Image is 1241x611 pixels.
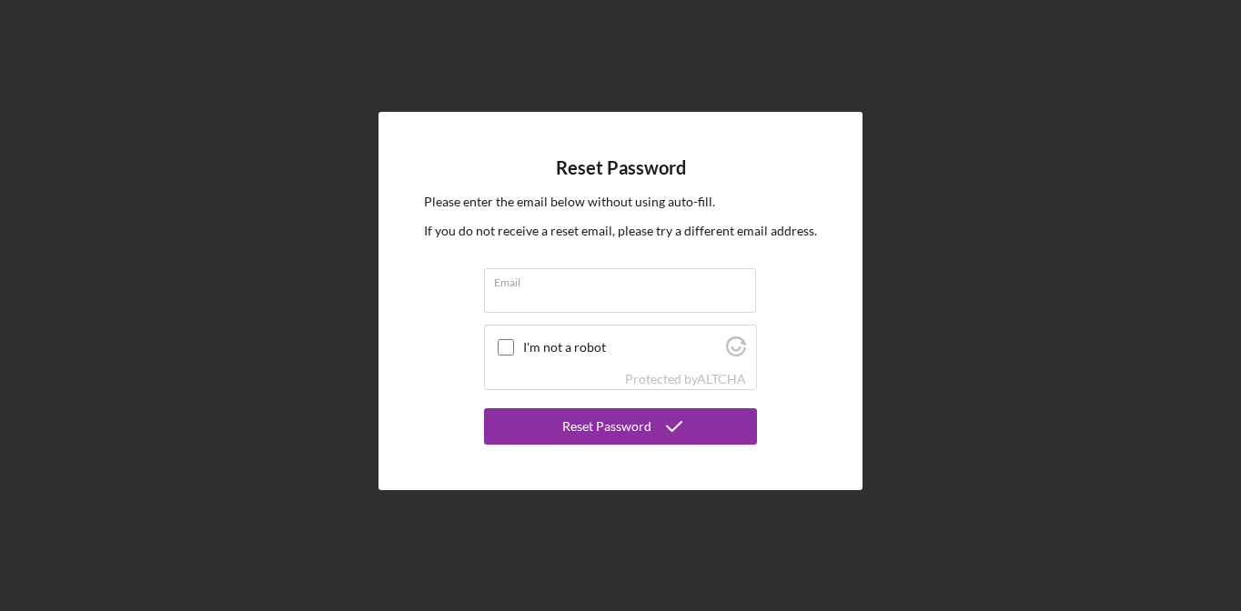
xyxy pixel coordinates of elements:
[424,221,817,241] p: If you do not receive a reset email, please try a different email address.
[523,340,721,355] label: I'm not a robot
[697,371,746,386] a: Visit Altcha.org
[562,408,651,445] div: Reset Password
[424,192,817,212] p: Please enter the email below without using auto-fill.
[494,269,756,289] label: Email
[625,372,746,386] div: Protected by
[726,344,746,359] a: Visit Altcha.org
[484,408,757,445] button: Reset Password
[556,157,686,178] h4: Reset Password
